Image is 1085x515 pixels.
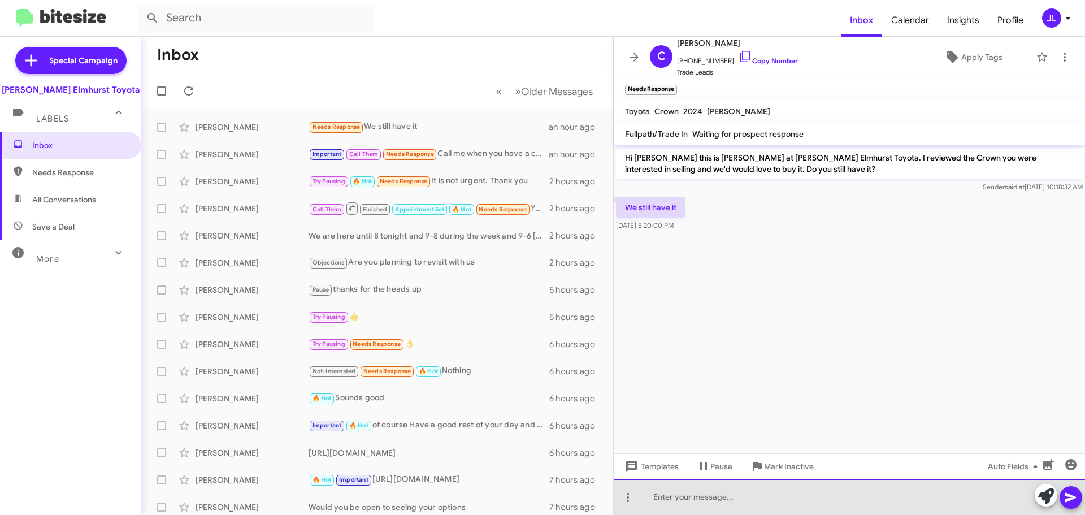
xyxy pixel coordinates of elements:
span: [PERSON_NAME] [677,36,798,50]
div: 6 hours ago [549,393,604,404]
span: Pause [313,286,329,293]
div: [PERSON_NAME] [196,366,309,377]
span: » [515,84,521,98]
span: Appointment Set [395,206,445,213]
a: Insights [938,4,988,37]
div: [PERSON_NAME] [196,149,309,160]
span: [DATE] 5:20:00 PM [616,221,674,230]
p: We still have it [616,197,685,218]
div: [PERSON_NAME] [196,284,309,296]
div: Sounds good [309,392,549,405]
div: an hour ago [549,122,604,133]
div: 6 hours ago [549,447,604,458]
a: Inbox [841,4,882,37]
div: [PERSON_NAME] [196,474,309,486]
span: Call Them [349,150,379,158]
span: 🔥 Hot [313,395,332,402]
div: [PERSON_NAME] [196,311,309,323]
button: JL [1032,8,1073,28]
span: Try Pausing [313,313,345,321]
div: Are you planning to revisit with us [309,256,549,269]
span: Important [339,476,368,483]
div: 👍 [309,310,549,323]
div: Call me when you have a chance. [309,148,549,161]
div: We are here until 8 tonight and 9-8 during the week and 9-6 [DATE] what is good with your schedule [309,230,549,241]
span: All Conversations [32,194,96,205]
span: Inbox [32,140,128,151]
span: « [496,84,502,98]
div: [URL][DOMAIN_NAME] [309,473,549,486]
div: We still have it [309,120,549,133]
div: [PERSON_NAME] [196,447,309,458]
span: Auto Fields [988,456,1042,477]
span: Objections [313,259,345,266]
span: Important [313,150,342,158]
div: Domain: [DOMAIN_NAME] [29,29,124,38]
span: Needs Response [313,123,361,131]
div: It is not urgent. Thank you [309,175,549,188]
span: Needs Response [353,340,401,348]
div: 2 hours ago [549,230,604,241]
div: [PERSON_NAME] [196,203,309,214]
span: [PERSON_NAME] [707,106,770,116]
span: Needs Response [363,367,411,375]
img: website_grey.svg [18,29,27,38]
span: Needs Response [32,167,128,178]
img: tab_keywords_by_traffic_grey.svg [112,66,121,75]
div: 7 hours ago [549,474,604,486]
span: 2024 [683,106,702,116]
a: Profile [988,4,1032,37]
p: Hi [PERSON_NAME] this is [PERSON_NAME] at [PERSON_NAME] Elmhurst Toyota. I reviewed the Crown you... [616,148,1083,179]
span: Important [313,422,342,429]
div: of course Have a good rest of your day and speak soon [309,419,549,432]
span: Sender [DATE] 10:18:32 AM [983,183,1083,191]
span: 🔥 Hot [419,367,438,375]
div: 5 hours ago [549,284,604,296]
div: [URL][DOMAIN_NAME] [309,447,549,458]
span: Templates [623,456,679,477]
div: thanks for the heads up [309,283,549,296]
span: Apply Tags [961,47,1002,67]
div: 6 hours ago [549,366,604,377]
div: 2 hours ago [549,203,604,214]
span: Older Messages [521,85,593,98]
span: Mark Inactive [764,456,814,477]
span: 🔥 Hot [349,422,368,429]
a: Special Campaign [15,47,127,74]
div: [PERSON_NAME] [196,176,309,187]
button: Mark Inactive [741,456,823,477]
button: Auto Fields [979,456,1051,477]
div: 2 hours ago [549,176,604,187]
span: Special Campaign [49,55,118,66]
div: [PERSON_NAME] [196,420,309,431]
button: Apply Tags [915,47,1031,67]
span: Needs Response [386,150,434,158]
span: Call Them [313,206,342,213]
div: [PERSON_NAME] [196,257,309,269]
div: v 4.0.25 [32,18,55,27]
span: 🔥 Hot [353,178,372,185]
div: 👌 [309,337,549,350]
div: Yes and [PERSON_NAME] and [PERSON_NAME] thank you for info. [309,201,549,215]
div: 5 hours ago [549,311,604,323]
small: Needs Response [625,85,677,95]
img: logo_orange.svg [18,18,27,27]
span: Not-Interested [313,367,356,375]
img: tab_domain_overview_orange.svg [31,66,40,75]
button: Next [508,80,600,103]
span: Toyota [625,106,650,116]
span: Try Pausing [313,178,345,185]
span: Try Pausing [313,340,345,348]
a: Calendar [882,4,938,37]
span: Save a Deal [32,221,75,232]
h1: Inbox [157,46,199,64]
span: Needs Response [380,178,428,185]
div: JL [1042,8,1061,28]
span: Pause [710,456,732,477]
span: Fullpath/Trade In [625,129,688,139]
span: Needs Response [479,206,527,213]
